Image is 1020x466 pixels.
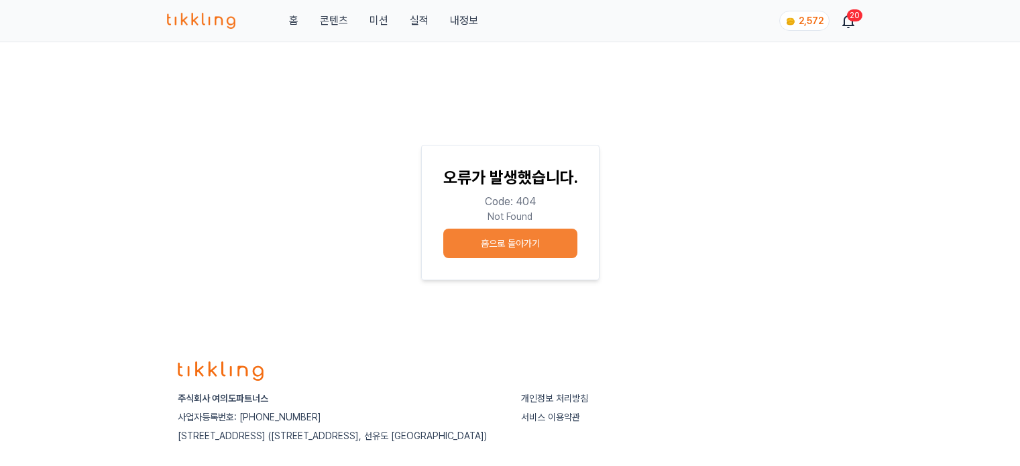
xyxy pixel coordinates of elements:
p: [STREET_ADDRESS] ([STREET_ADDRESS], 선유도 [GEOGRAPHIC_DATA]) [178,429,500,443]
img: coin [785,16,796,27]
span: 2,572 [799,15,824,26]
img: logo [178,361,264,382]
p: 오류가 발생했습니다. [443,167,577,188]
img: 티끌링 [167,13,236,29]
p: Code: 404 [443,194,577,210]
a: 콘텐츠 [320,13,348,29]
a: 홈으로 돌아가기 [443,223,577,258]
p: Not Found [443,210,577,223]
button: 홈으로 돌아가기 [443,229,577,258]
a: 실적 [410,13,429,29]
a: 서비스 이용약관 [521,412,580,422]
div: 20 [847,9,862,21]
button: 미션 [370,13,388,29]
a: coin 2,572 [779,11,827,31]
a: 20 [843,13,854,29]
a: 개인정보 처리방침 [521,393,588,404]
p: 주식회사 여의도파트너스 [178,392,500,405]
a: 내정보 [450,13,478,29]
p: 사업자등록번호: [PHONE_NUMBER] [178,410,500,424]
a: 홈 [289,13,298,29]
